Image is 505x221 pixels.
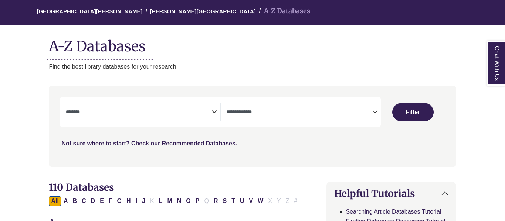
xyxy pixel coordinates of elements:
button: Filter Results V [247,196,255,206]
button: Filter Results M [165,196,174,206]
textarea: Search [227,110,372,115]
p: Find the best library databases for your research. [49,62,456,72]
button: Filter Results C [79,196,88,206]
a: Searching Article Databases Tutorial [346,208,441,215]
button: Filter Results F [106,196,115,206]
a: Not sure where to start? Check our Recommended Databases. [61,140,237,146]
span: 110 Databases [49,181,114,193]
button: Filter Results E [98,196,106,206]
button: Filter Results D [89,196,98,206]
button: Filter Results N [175,196,184,206]
textarea: Search [66,110,211,115]
a: [GEOGRAPHIC_DATA][PERSON_NAME] [37,7,142,14]
button: Filter Results H [124,196,133,206]
nav: Search filters [49,86,456,166]
button: Filter Results L [157,196,165,206]
div: Alpha-list to filter by first letter of database name [49,197,300,204]
button: Helpful Tutorials [327,182,456,205]
h1: A-Z Databases [49,32,456,55]
button: Filter Results B [70,196,79,206]
button: Filter Results G [115,196,124,206]
button: Filter Results W [255,196,265,206]
button: Filter Results T [229,196,237,206]
button: Filter Results P [193,196,202,206]
button: All [49,196,61,206]
li: A-Z Databases [256,6,310,17]
button: Filter Results I [133,196,139,206]
button: Filter Results J [140,196,148,206]
button: Filter Results A [61,196,70,206]
button: Filter Results S [220,196,229,206]
a: [PERSON_NAME][GEOGRAPHIC_DATA] [150,7,256,14]
button: Submit for Search Results [392,103,434,121]
button: Filter Results O [184,196,193,206]
button: Filter Results U [238,196,247,206]
button: Filter Results R [211,196,220,206]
